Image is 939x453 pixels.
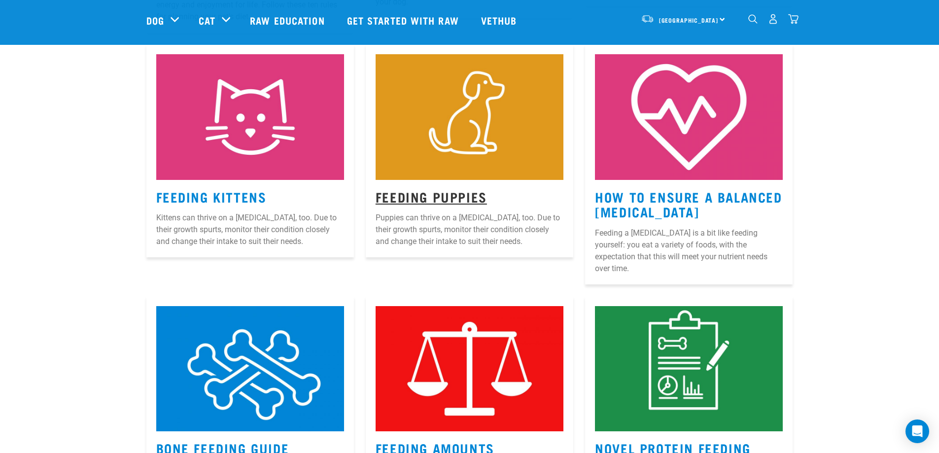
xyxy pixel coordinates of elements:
[659,18,719,22] span: [GEOGRAPHIC_DATA]
[595,193,782,215] a: How to Ensure a Balanced [MEDICAL_DATA]
[156,212,344,247] p: Kittens can thrive on a [MEDICAL_DATA], too. Due to their growth spurts, monitor their condition ...
[156,306,344,431] img: 6.jpg
[156,444,289,452] a: Bone Feeding Guide
[748,14,758,24] img: home-icon-1@2x.png
[376,212,563,247] p: Puppies can thrive on a [MEDICAL_DATA], too. Due to their growth spurts, monitor their condition ...
[905,419,929,443] div: Open Intercom Messenger
[146,13,164,28] a: Dog
[156,193,267,200] a: Feeding Kittens
[641,14,654,23] img: van-moving.png
[199,13,215,28] a: Cat
[240,0,337,40] a: Raw Education
[788,14,799,24] img: home-icon@2x.png
[595,227,783,275] p: Feeding a [MEDICAL_DATA] is a bit like feeding yourself: you eat a variety of foods, with the exp...
[376,193,487,200] a: Feeding Puppies
[376,54,563,179] img: Puppy-Icon.jpg
[595,54,783,179] img: 5.jpg
[337,0,471,40] a: Get started with Raw
[471,0,529,40] a: Vethub
[768,14,778,24] img: user.png
[595,306,783,431] img: Instagram_Core-Brand_Wildly-Good-Nutrition-12.jpg
[156,54,344,179] img: Kitten-Icon.jpg
[376,444,494,452] a: Feeding Amounts
[376,306,563,431] img: Instagram_Core-Brand_Wildly-Good-Nutrition-3.jpg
